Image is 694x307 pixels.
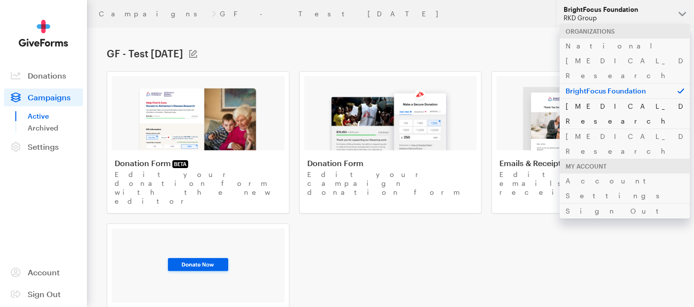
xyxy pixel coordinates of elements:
a: Campaigns [4,88,83,106]
h1: GF - Test [DATE] [107,47,183,59]
h4: Donation Form [307,158,474,168]
h4: Donation Form [115,158,282,168]
a: Campaigns [99,10,208,18]
div: BrightFocus Foundation [564,5,671,14]
div: RKD Group [564,14,671,22]
img: GiveForms [19,20,68,47]
img: image-2-e181a1b57a52e92067c15dabc571ad95275de6101288912623f50734140ed40c.png [327,87,453,150]
a: Account [4,263,83,281]
div: My Account [560,159,690,174]
img: image-3-93ee28eb8bf338fe015091468080e1db9f51356d23dce784fdc61914b1599f14.png [164,256,232,275]
a: [MEDICAL_DATA] Research [560,129,690,159]
a: Active [28,110,83,122]
a: Sign Out [4,285,83,303]
p: Edit your campaign donation form [307,170,474,197]
a: Settings [4,138,83,156]
img: image-1-83ed7ead45621bf174d8040c5c72c9f8980a381436cbc16a82a0f79bcd7e5139.png [137,87,258,150]
p: Edit campaign emails and receipt [499,170,666,197]
span: BETA [172,160,188,168]
a: Emails & Receipt Edit campaign emails and receipt [491,71,674,214]
div: Organizations [560,24,690,39]
a: Donation Form Edit your campaign donation form [299,71,482,214]
a: [MEDICAL_DATA] Research [560,98,690,129]
span: Account [28,267,60,277]
p: BrightFocus Foundation [560,83,690,98]
a: Donations [4,67,83,85]
span: Donations [28,71,66,80]
a: National [MEDICAL_DATA] Research [560,38,690,83]
a: GF - Test [DATE] [220,10,448,18]
span: Campaigns [28,92,71,102]
span: Settings [28,142,59,151]
a: Donation FormBETA Edit your donation form with the new editor [107,71,289,214]
a: Account Settings [560,173,690,203]
p: Edit your donation form with the new editor [115,170,282,206]
h4: Emails & Receipt [499,158,666,168]
img: image-3-0695904bd8fc2540e7c0ed4f0f3f42b2ae7fdd5008376bfc2271839042c80776.png [523,87,643,150]
span: Sign Out [28,289,61,299]
a: Archived [28,122,83,134]
a: Sign Out [560,203,690,219]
